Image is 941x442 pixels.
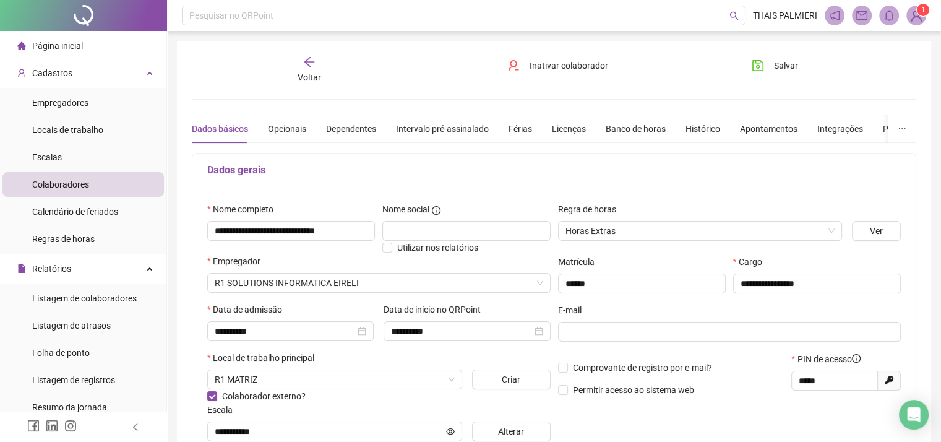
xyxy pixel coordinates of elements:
[797,352,861,366] span: PIN de acesso
[432,206,440,215] span: info-circle
[32,264,71,274] span: Relatórios
[733,255,770,269] label: Cargo
[917,4,929,16] sup: Atualize o seu contato no menu Meus Dados
[382,202,429,216] span: Nome social
[753,9,817,22] span: THAIS PALMIERI
[817,122,863,136] div: Integrações
[384,303,489,316] label: Data de início no QRPoint
[32,180,89,189] span: Colaboradores
[899,400,929,430] div: Open Intercom Messenger
[32,41,83,51] span: Página inicial
[27,420,40,432] span: facebook
[32,207,118,217] span: Calendário de feriados
[870,224,883,238] span: Ver
[852,354,861,363] span: info-circle
[32,98,88,108] span: Empregadores
[856,10,867,21] span: mail
[752,59,764,72] span: save
[192,122,248,136] div: Dados básicos
[215,274,543,292] span: R1 SOLUTIONS INFORMATICA EIRELI
[17,264,26,273] span: file
[565,222,835,240] span: Horas Extras
[46,420,58,432] span: linkedin
[446,427,455,436] span: eye
[573,385,694,395] span: Permitir acesso ao sistema web
[207,351,322,365] label: Local de trabalho principal
[215,370,455,389] span: RUA CATULO DA PAIXÃO CEARENSE 595
[883,122,931,136] div: Preferências
[898,124,906,132] span: ellipsis
[32,125,103,135] span: Locais de trabalho
[32,321,111,331] span: Listagem de atrasos
[268,122,306,136] div: Opcionais
[298,72,321,82] span: Voltar
[32,348,90,358] span: Folha de ponto
[921,6,926,14] span: 1
[498,425,524,438] span: Alterar
[774,59,798,72] span: Salvar
[397,243,478,253] span: Utilizar nos relatórios
[558,303,590,317] label: E-mail
[573,363,712,373] span: Comprovante de registro por e-mail?
[64,420,77,432] span: instagram
[32,234,95,244] span: Regras de horas
[32,68,72,78] span: Cadastros
[207,303,290,316] label: Data de admissão
[32,293,137,303] span: Listagem de colaboradores
[552,122,586,136] div: Licenças
[17,69,26,77] span: user-add
[829,10,840,21] span: notification
[207,202,281,216] label: Nome completo
[131,423,140,431] span: left
[685,122,720,136] div: Histórico
[17,41,26,50] span: home
[207,254,269,268] label: Empregador
[472,370,551,389] button: Criar
[740,122,797,136] div: Apontamentos
[32,152,62,162] span: Escalas
[32,375,115,385] span: Listagem de registros
[207,163,901,178] h5: Dados gerais
[883,10,895,21] span: bell
[558,202,624,216] label: Regra de horas
[530,59,608,72] span: Inativar colaborador
[32,402,107,412] span: Resumo da jornada
[326,122,376,136] div: Dependentes
[222,391,306,401] span: Colaborador externo?
[509,122,532,136] div: Férias
[507,59,520,72] span: user-delete
[852,221,901,241] button: Ver
[303,56,316,68] span: arrow-left
[498,56,617,76] button: Inativar colaborador
[888,115,916,143] button: ellipsis
[907,6,926,25] img: 91134
[558,255,603,269] label: Matrícula
[502,373,520,386] span: Criar
[207,403,241,417] label: Escala
[396,122,489,136] div: Intervalo pré-assinalado
[742,56,807,76] button: Salvar
[729,11,739,20] span: search
[606,122,666,136] div: Banco de horas
[472,422,551,441] button: Alterar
